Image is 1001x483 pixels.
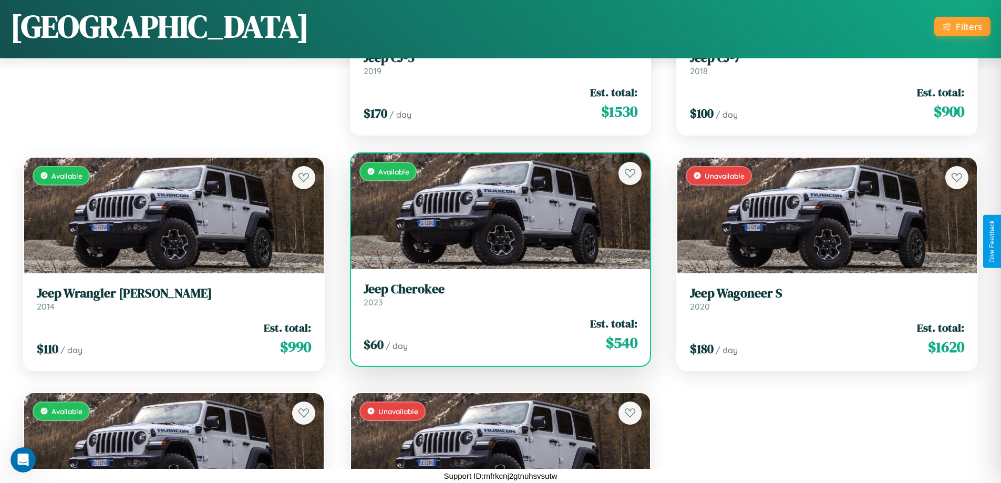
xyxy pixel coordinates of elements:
a: Jeep Cherokee2023 [364,282,638,307]
span: $ 60 [364,336,384,353]
span: / day [716,345,738,355]
iframe: Intercom live chat [11,447,36,472]
span: Available [51,407,82,416]
span: $ 1530 [601,101,637,122]
span: Est. total: [590,85,637,100]
span: Unavailable [378,407,418,416]
span: $ 900 [934,101,964,122]
span: 2020 [690,301,710,312]
span: / day [60,345,82,355]
span: 2014 [37,301,55,312]
span: Est. total: [264,320,311,335]
a: Jeep Wagoneer S2020 [690,286,964,312]
h3: Jeep CJ-7 [690,50,964,66]
span: Unavailable [705,171,745,180]
span: Available [51,171,82,180]
span: $ 170 [364,105,387,122]
span: / day [389,109,411,120]
span: 2023 [364,297,383,307]
span: $ 110 [37,340,58,357]
h3: Jeep Wagoneer S [690,286,964,301]
span: / day [386,341,408,351]
span: / day [716,109,738,120]
button: Filters [934,17,990,36]
span: Est. total: [590,316,637,331]
p: Support ID: mfrkcnj2gtnuhsvsutw [444,469,558,483]
span: Est. total: [917,85,964,100]
span: Est. total: [917,320,964,335]
h3: Jeep Cherokee [364,282,638,297]
h3: Jeep CJ-5 [364,50,638,66]
span: $ 180 [690,340,714,357]
span: $ 100 [690,105,714,122]
span: $ 540 [606,332,637,353]
div: Give Feedback [988,220,996,263]
div: Filters [956,21,982,32]
span: Available [378,167,409,176]
a: Jeep CJ-52019 [364,50,638,76]
h3: Jeep Wrangler [PERSON_NAME] [37,286,311,301]
span: 2019 [364,66,381,76]
span: $ 990 [280,336,311,357]
span: 2018 [690,66,708,76]
a: Jeep Wrangler [PERSON_NAME]2014 [37,286,311,312]
h1: [GEOGRAPHIC_DATA] [11,5,309,48]
span: $ 1620 [928,336,964,357]
a: Jeep CJ-72018 [690,50,964,76]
